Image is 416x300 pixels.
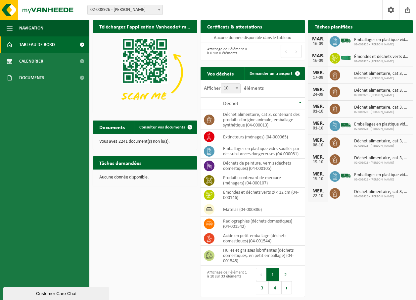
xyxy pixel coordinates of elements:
[311,109,325,114] div: 01-10
[256,268,266,281] button: Previous
[311,42,325,46] div: 16-09
[311,143,325,148] div: 08-10
[87,5,163,15] span: 02-008926 - IPALLE THUIN - THUIN
[266,268,279,281] button: 1
[223,101,238,106] span: Déchet
[311,177,325,181] div: 15-10
[218,130,305,144] td: extincteurs (ménages) (04-000065)
[93,20,197,33] h2: Téléchargez l'application Vanheede+ maintenant!
[311,138,325,143] div: MER.
[218,188,305,202] td: émondes et déchets verts Ø < 12 cm (04-000146)
[281,45,291,58] button: Previous
[201,20,269,33] h2: Certificats & attestations
[311,155,325,160] div: MER.
[311,75,325,80] div: 17-09
[354,156,409,161] span: Déchet alimentaire, cat 3, contenant des produits d'origine animale, emballage s...
[99,139,191,144] p: Vous avez 2241 document(s) non lu(s).
[93,33,197,112] img: Download de VHEPlus App
[311,104,325,109] div: MER.
[311,36,325,42] div: MAR.
[311,121,325,126] div: MER.
[99,175,191,180] p: Aucune donnée disponible.
[256,281,269,294] button: 3
[201,33,305,42] td: Aucune donnée disponible dans le tableau
[134,121,197,134] a: Consulter vos documents
[218,202,305,217] td: matelas (04-000386)
[93,156,148,169] h2: Tâches demandées
[311,194,325,198] div: 22-10
[354,195,409,199] span: 02-008926 - [PERSON_NAME]
[221,83,241,93] span: 10
[311,160,325,165] div: 15-10
[19,36,55,53] span: Tableau de bord
[139,125,185,129] span: Consulter vos documents
[311,92,325,97] div: 24-09
[282,281,292,294] button: Next
[340,170,351,181] img: BL-SO-LV
[354,122,409,127] span: Emballages en plastique vides souillés par des substances dangereuses
[340,35,351,46] img: BL-SO-LV
[19,70,44,86] span: Documents
[354,144,409,148] span: 02-008926 - [PERSON_NAME]
[218,246,305,266] td: huiles et graisses lubrifiantes (déchets domestiques, en petit emballage) (04-001545)
[93,121,131,133] h2: Documents
[354,37,409,43] span: Emballages en plastique vides souillés par des substances dangereuses
[354,71,409,76] span: Déchet alimentaire, cat 3, contenant des produits d'origine animale, emballage s...
[204,44,250,59] div: Affichage de l'élément 0 à 0 sur 0 éléments
[308,20,359,33] h2: Tâches planifiées
[269,281,282,294] button: 4
[311,70,325,75] div: MER.
[218,231,305,246] td: acide en petit emballage (déchets domestiques) (04-001544)
[311,53,325,59] div: MAR.
[279,268,292,281] button: 2
[354,88,409,93] span: Déchet alimentaire, cat 3, contenant des produits d'origine animale, emballage s...
[311,87,325,92] div: MER.
[354,105,409,110] span: Déchet alimentaire, cat 3, contenant des produits d'origine animale, emballage s...
[354,139,409,144] span: Déchet alimentaire, cat 3, contenant des produits d'origine animale, emballage s...
[354,60,409,64] span: 02-008926 - [PERSON_NAME]
[19,53,43,70] span: Calendrier
[354,161,409,165] span: 02-008926 - [PERSON_NAME]
[291,45,301,58] button: Next
[218,144,305,159] td: emballages en plastique vides souillés par des substances dangereuses (04-000081)
[354,173,409,178] span: Emballages en plastique vides souillés par des substances dangereuses
[221,84,240,93] span: 10
[218,217,305,231] td: Radiographies (déchets domestiques) (04-001542)
[218,173,305,188] td: produits contenant de mercure (ménagers) (04-000107)
[340,55,351,61] img: HK-XC-30-GN-00
[218,110,305,130] td: déchet alimentaire, cat 3, contenant des produits d'origine animale, emballage synthétique (04-00...
[354,54,409,60] span: Émondes et déchets verts ø < 12 cm
[311,172,325,177] div: MER.
[354,76,409,80] span: 02-008926 - [PERSON_NAME]
[218,159,305,173] td: déchets de peinture, vernis (déchets domestiques) (04-000105)
[19,20,43,36] span: Navigation
[354,110,409,114] span: 02-008926 - [PERSON_NAME]
[250,72,293,76] span: Demander un transport
[354,189,409,195] span: Déchet alimentaire, cat 3, contenant des produits d'origine animale, emballage s...
[88,5,162,15] span: 02-008926 - IPALLE THUIN - THUIN
[311,126,325,131] div: 01-10
[354,178,409,182] span: 02-008926 - [PERSON_NAME]
[244,67,304,80] a: Demander un transport
[204,267,250,295] div: Affichage de l'élément 1 à 10 sur 33 éléments
[311,59,325,63] div: 16-09
[354,127,409,131] span: 02-008926 - [PERSON_NAME]
[340,120,351,131] img: BL-SO-LV
[354,93,409,97] span: 02-008926 - [PERSON_NAME]
[3,285,111,300] iframe: chat widget
[311,188,325,194] div: MER.
[201,67,240,80] h2: Vos déchets
[354,43,409,47] span: 02-008926 - [PERSON_NAME]
[204,86,264,91] label: Afficher éléments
